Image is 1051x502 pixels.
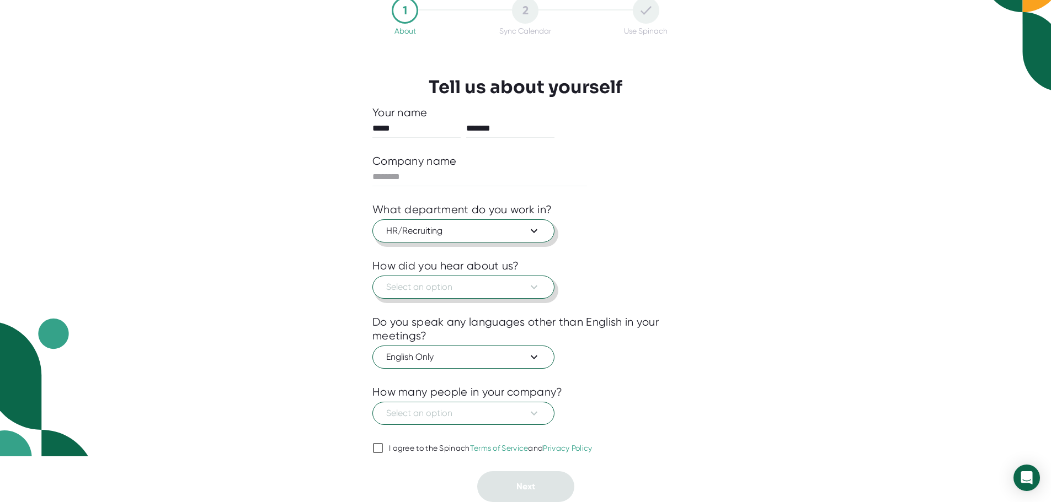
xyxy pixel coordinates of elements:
div: About [394,26,416,35]
div: What department do you work in? [372,203,552,217]
div: How many people in your company? [372,385,563,399]
span: English Only [386,350,541,364]
button: Next [477,471,574,502]
h3: Tell us about yourself [429,77,622,98]
div: I agree to the Spinach and [389,444,593,454]
div: Sync Calendar [499,26,551,35]
a: Terms of Service [470,444,529,452]
div: Your name [372,106,679,120]
div: Open Intercom Messenger [1013,465,1040,491]
button: HR/Recruiting [372,219,554,242]
div: Use Spinach [624,26,668,35]
span: HR/Recruiting [386,224,541,237]
span: Select an option [386,280,541,294]
button: Select an option [372,402,554,425]
div: Company name [372,154,457,168]
div: How did you hear about us? [372,259,519,273]
a: Privacy Policy [543,444,592,452]
span: Next [516,481,535,492]
div: Do you speak any languages other than English in your meetings? [372,315,679,343]
button: Select an option [372,276,554,299]
span: Select an option [386,407,541,420]
button: English Only [372,346,554,369]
